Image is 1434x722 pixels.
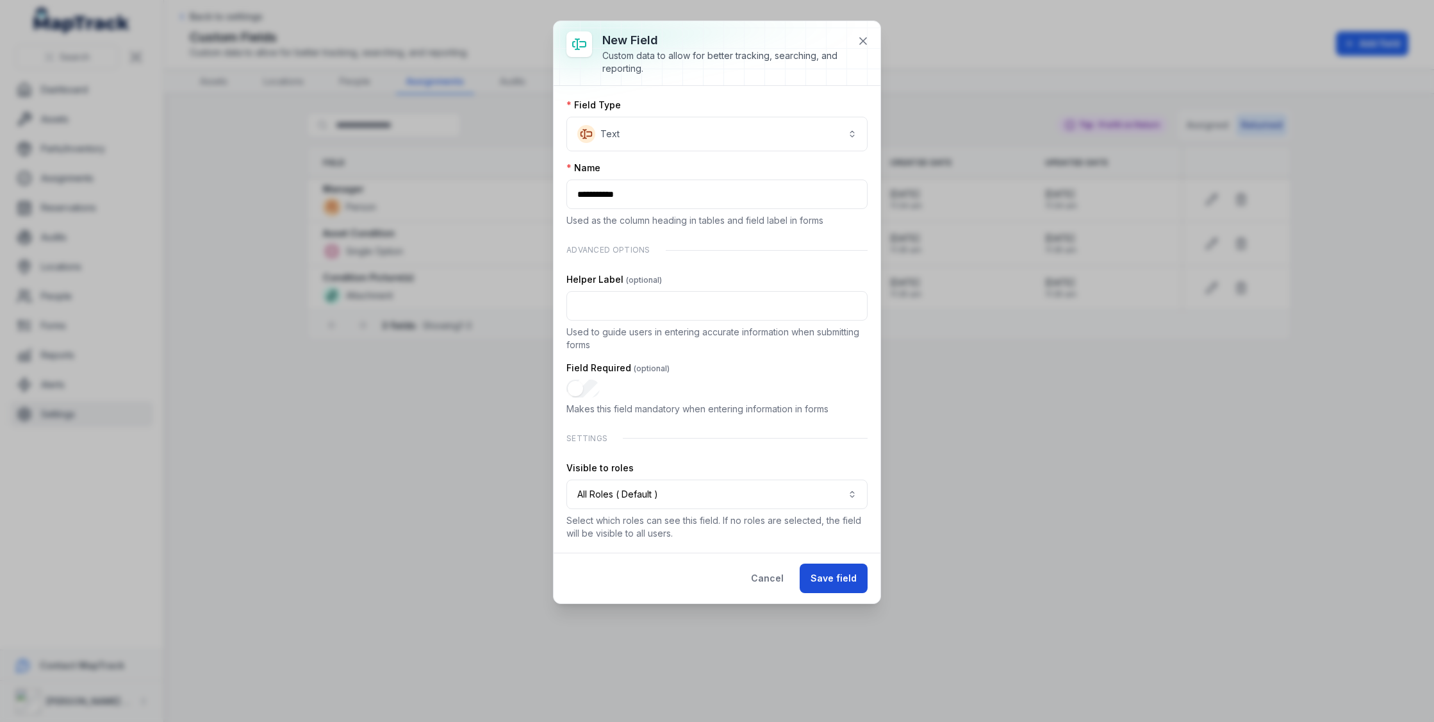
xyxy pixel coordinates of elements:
div: Custom data to allow for better tracking, searching, and reporting. [602,49,847,75]
button: Save field [800,564,868,593]
input: :rbl:-form-item-label [566,180,868,209]
p: Select which roles can see this field. If no roles are selected, the field will be visible to all... [566,514,868,540]
label: Helper Label [566,273,662,286]
div: Settings [566,426,868,451]
button: All Roles ( Default ) [566,480,868,509]
label: Field Type [566,99,621,112]
label: Visible to roles [566,462,634,474]
h3: New field [602,31,847,49]
p: Used as the column heading in tables and field label in forms [566,214,868,227]
p: Used to guide users in entering accurate information when submitting forms [566,326,868,351]
div: Advanced Options [566,237,868,263]
input: :rbn:-form-item-label [566,291,868,321]
input: :rbo:-form-item-label [566,380,600,398]
button: Text [566,117,868,151]
label: Field Required [566,362,670,374]
p: Makes this field mandatory when entering information in forms [566,403,868,416]
button: Cancel [740,564,795,593]
label: Name [566,162,600,174]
